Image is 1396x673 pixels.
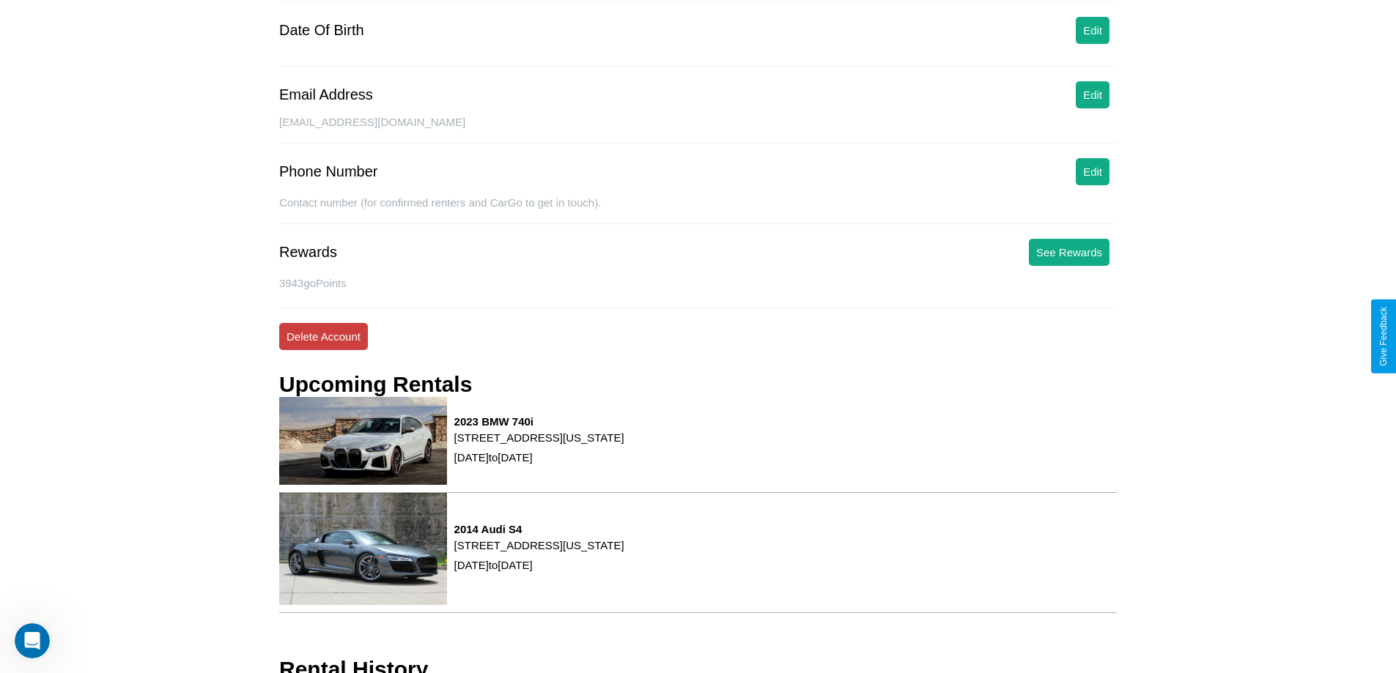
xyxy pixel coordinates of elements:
[279,116,1117,144] div: [EMAIL_ADDRESS][DOMAIN_NAME]
[279,493,447,604] img: rental
[279,196,1117,224] div: Contact number (for confirmed renters and CarGo to get in touch).
[279,163,378,180] div: Phone Number
[1076,81,1109,108] button: Edit
[454,555,624,575] p: [DATE] to [DATE]
[279,323,368,350] button: Delete Account
[279,86,373,103] div: Email Address
[1029,239,1109,266] button: See Rewards
[15,623,50,658] iframe: Intercom live chat
[454,415,624,428] h3: 2023 BMW 740i
[279,22,364,39] div: Date Of Birth
[454,447,624,467] p: [DATE] to [DATE]
[279,397,447,485] img: rental
[1076,17,1109,44] button: Edit
[1076,158,1109,185] button: Edit
[1378,307,1389,366] div: Give Feedback
[454,428,624,447] p: [STREET_ADDRESS][US_STATE]
[279,244,337,261] div: Rewards
[279,273,1117,293] p: 3943 goPoints
[454,535,624,555] p: [STREET_ADDRESS][US_STATE]
[279,372,472,397] h3: Upcoming Rentals
[454,523,624,535] h3: 2014 Audi S4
